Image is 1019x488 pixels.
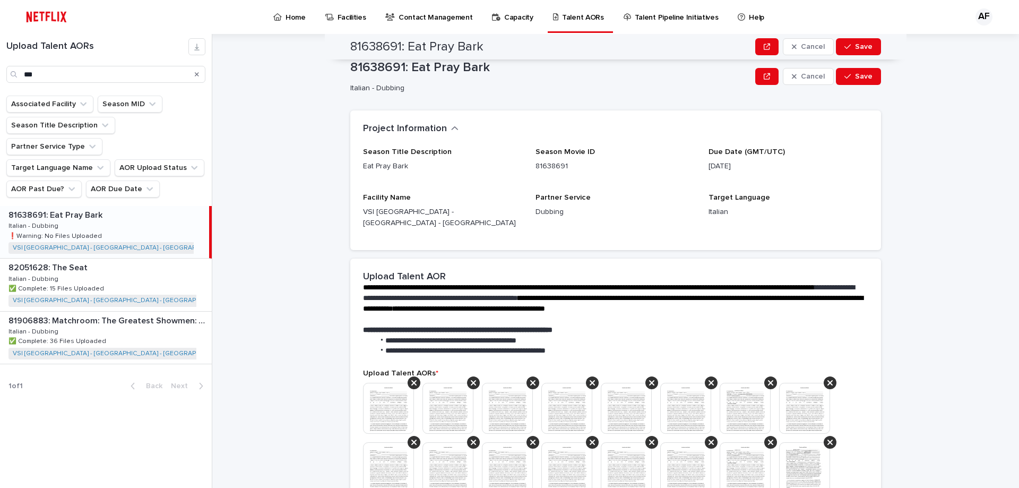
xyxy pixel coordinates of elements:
h2: 81638691: Eat Pray Bark [350,39,483,55]
p: Italian - Dubbing [350,84,747,93]
span: Due Date (GMT/UTC) [709,148,785,156]
button: AOR Due Date [86,181,160,198]
p: 81638691 [536,161,695,172]
p: ✅ Complete: 36 Files Uploaded [8,336,108,345]
span: Target Language [709,194,770,201]
p: Eat Pray Bark [363,161,523,172]
button: AOR Upload Status [115,159,204,176]
p: Italian - Dubbing [8,326,61,336]
button: AOR Past Due? [6,181,82,198]
button: Cancel [783,68,834,85]
button: Back [122,381,167,391]
button: Cancel [783,38,834,55]
button: Target Language Name [6,159,110,176]
p: Italian - Dubbing [8,273,61,283]
span: Upload Talent AORs [363,370,438,377]
button: Season MID [98,96,162,113]
span: Save [855,43,873,50]
h1: Upload Talent AORs [6,41,188,53]
span: Season Title Description [363,148,452,156]
p: ❗️Warning: No Files Uploaded [8,230,104,240]
button: Season Title Description [6,117,115,134]
button: Associated Facility [6,96,93,113]
p: 81638691: Eat Pray Bark [350,60,751,75]
h2: Project Information [363,123,447,135]
p: ✅ Complete: 15 Files Uploaded [8,283,106,293]
span: Cancel [801,43,825,50]
span: Season Movie ID [536,148,595,156]
a: VSI [GEOGRAPHIC_DATA] - [GEOGRAPHIC_DATA] - [GEOGRAPHIC_DATA] [13,350,228,357]
p: [DATE] [709,161,868,172]
span: Save [855,73,873,80]
button: Project Information [363,123,459,135]
p: Dubbing [536,207,695,218]
span: Cancel [801,73,825,80]
button: Partner Service Type [6,138,102,155]
span: Facility Name [363,194,411,201]
button: Next [167,381,212,391]
img: ifQbXi3ZQGMSEF7WDB7W [21,6,72,28]
p: 81906883: Matchroom: The Greatest Showmen: Season 1 [8,314,210,326]
p: Italian [709,207,868,218]
p: Italian - Dubbing [8,220,61,230]
p: 82051628: The Seat [8,261,90,273]
h2: Upload Talent AOR [363,271,446,283]
span: Next [171,382,194,390]
a: VSI [GEOGRAPHIC_DATA] - [GEOGRAPHIC_DATA] - [GEOGRAPHIC_DATA] [13,244,228,252]
button: Save [836,38,881,55]
p: VSI [GEOGRAPHIC_DATA] - [GEOGRAPHIC_DATA] - [GEOGRAPHIC_DATA] [363,207,523,229]
p: 81638691: Eat Pray Bark [8,208,105,220]
div: AF [975,8,992,25]
span: Partner Service [536,194,591,201]
span: Back [140,382,162,390]
a: VSI [GEOGRAPHIC_DATA] - [GEOGRAPHIC_DATA] - [GEOGRAPHIC_DATA] [13,297,228,304]
button: Save [836,68,881,85]
input: Search [6,66,205,83]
